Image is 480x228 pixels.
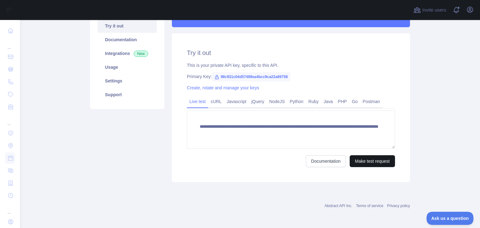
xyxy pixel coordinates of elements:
[335,97,349,107] a: PHP
[325,204,352,208] a: Abstract API Inc.
[360,97,382,107] a: Postman
[134,51,148,57] span: New
[321,97,336,107] a: Java
[187,85,259,90] a: Create, rotate and manage your keys
[350,155,395,167] button: Make test request
[97,47,157,60] a: Integrations New
[5,202,15,215] div: ...
[412,5,447,15] button: Invite users
[387,204,410,208] a: Privacy policy
[212,72,290,82] span: 98c931c04d57499ea4bcc9ca22a69758
[97,88,157,102] a: Support
[97,33,157,47] a: Documentation
[306,97,321,107] a: Ruby
[267,97,287,107] a: NodeJS
[97,74,157,88] a: Settings
[187,62,395,68] div: This is your private API key, specific to this API.
[356,204,383,208] a: Terms of service
[5,37,15,50] div: ...
[349,97,360,107] a: Go
[187,48,395,57] h2: Try it out
[97,19,157,33] a: Try it out
[249,97,267,107] a: jQuery
[287,97,306,107] a: Python
[427,212,474,225] iframe: Toggle Customer Support
[97,60,157,74] a: Usage
[422,7,446,14] span: Invite users
[187,73,395,80] div: Primary Key:
[224,97,249,107] a: Javascript
[187,97,208,107] a: Live test
[5,114,15,126] div: ...
[306,155,346,167] a: Documentation
[208,97,224,107] a: cURL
